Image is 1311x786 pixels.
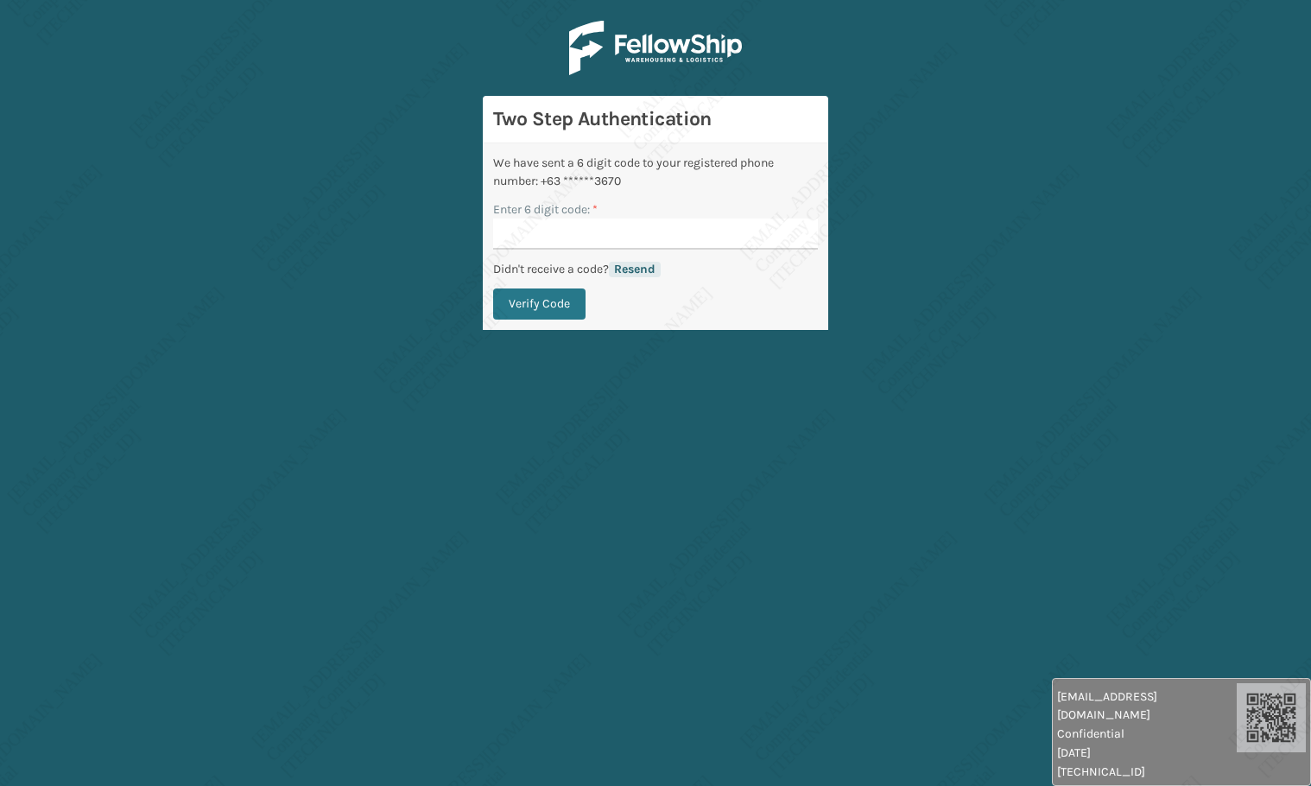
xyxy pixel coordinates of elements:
span: Confidential [1057,725,1237,743]
img: Logo [569,21,742,75]
span: [DATE] [1057,744,1237,762]
span: [TECHNICAL_ID] [1057,763,1237,781]
button: Resend [609,262,661,277]
span: [EMAIL_ADDRESS][DOMAIN_NAME] [1057,688,1237,724]
p: Didn't receive a code? [493,260,609,278]
label: Enter 6 digit code: [493,200,598,219]
button: Verify Code [493,288,586,320]
h3: Two Step Authentication [493,106,818,132]
div: We have sent a 6 digit code to your registered phone number: +63 ******3670 [493,154,818,190]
